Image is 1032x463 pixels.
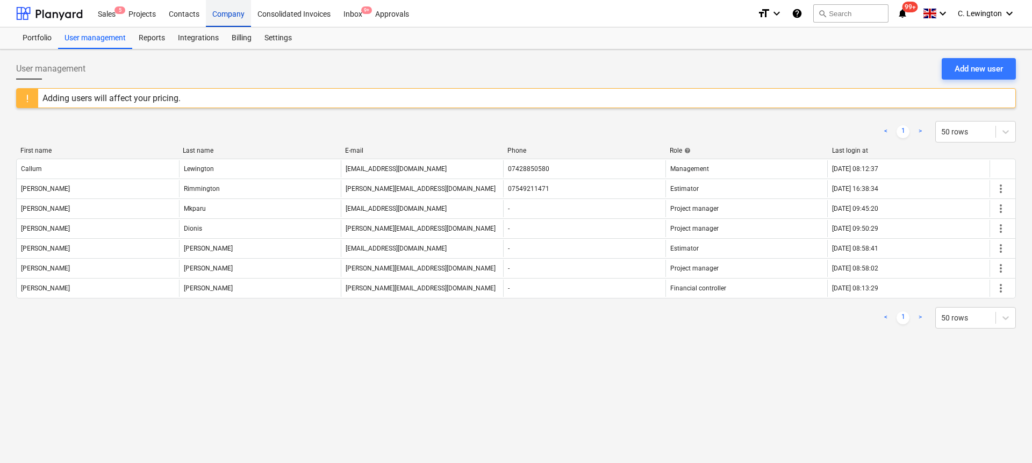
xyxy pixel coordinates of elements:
[770,7,783,20] i: keyboard_arrow_down
[508,165,549,173] div: 07428850580
[897,125,909,138] a: Page 1 is your current page
[258,27,298,49] a: Settings
[58,27,132,49] a: User management
[670,205,719,212] span: Project manager
[184,205,206,212] div: Mkparu
[832,265,878,272] div: [DATE] 08:58:02
[914,311,927,324] a: Next page
[832,245,878,252] div: [DATE] 08:58:41
[508,284,510,292] div: -
[670,225,719,232] span: Project manager
[897,7,908,20] i: notifications
[508,265,510,272] div: -
[670,245,699,252] span: Estimator
[978,411,1032,463] iframe: Chat Widget
[184,265,233,272] div: [PERSON_NAME]
[994,222,1007,235] span: more_vert
[897,311,909,324] a: Page 1 is your current page
[21,225,70,232] div: [PERSON_NAME]
[508,245,510,252] div: -
[21,284,70,292] div: [PERSON_NAME]
[902,2,918,12] span: 99+
[682,147,691,154] span: help
[508,185,549,193] div: 07549211471
[958,9,1002,18] span: C. Lewington
[16,62,85,75] span: User management
[132,27,171,49] a: Reports
[507,147,661,154] div: Phone
[16,27,58,49] a: Portfolio
[21,165,42,173] div: Callum
[20,147,174,154] div: First name
[21,205,70,212] div: [PERSON_NAME]
[813,4,888,23] button: Search
[184,165,214,173] div: Lewington
[757,7,770,20] i: format_size
[936,7,949,20] i: keyboard_arrow_down
[346,225,496,232] div: [PERSON_NAME][EMAIL_ADDRESS][DOMAIN_NAME]
[670,265,719,272] span: Project manager
[21,185,70,193] div: [PERSON_NAME]
[184,185,220,193] div: Rimmington
[670,165,709,173] span: Management
[171,27,225,49] a: Integrations
[670,147,823,154] div: Role
[914,125,927,138] a: Next page
[670,284,726,292] span: Financial controller
[114,6,125,14] span: 5
[184,225,202,232] div: Dionis
[183,147,336,154] div: Last name
[345,147,499,154] div: E-mail
[994,262,1007,275] span: more_vert
[994,242,1007,255] span: more_vert
[508,205,510,212] div: -
[879,311,892,324] a: Previous page
[42,93,181,103] div: Adding users will affect your pricing.
[184,245,233,252] div: [PERSON_NAME]
[818,9,827,18] span: search
[832,225,878,232] div: [DATE] 09:50:29
[1003,7,1016,20] i: keyboard_arrow_down
[225,27,258,49] a: Billing
[346,185,496,193] div: [PERSON_NAME][EMAIL_ADDRESS][DOMAIN_NAME]
[879,125,892,138] a: Previous page
[994,282,1007,295] span: more_vert
[346,284,496,292] div: [PERSON_NAME][EMAIL_ADDRESS][DOMAIN_NAME]
[346,165,447,173] div: [EMAIL_ADDRESS][DOMAIN_NAME]
[792,7,802,20] i: Knowledge base
[832,185,878,193] div: [DATE] 16:38:34
[184,284,233,292] div: [PERSON_NAME]
[361,6,372,14] span: 9+
[994,182,1007,195] span: more_vert
[346,205,447,212] div: [EMAIL_ADDRESS][DOMAIN_NAME]
[994,202,1007,215] span: more_vert
[346,265,496,272] div: [PERSON_NAME][EMAIL_ADDRESS][DOMAIN_NAME]
[508,225,510,232] div: -
[346,245,447,252] div: [EMAIL_ADDRESS][DOMAIN_NAME]
[832,165,878,173] div: [DATE] 08:12:37
[832,205,878,212] div: [DATE] 09:45:20
[942,58,1016,80] button: Add new user
[832,284,878,292] div: [DATE] 08:13:29
[832,147,986,154] div: Last login at
[21,265,70,272] div: [PERSON_NAME]
[670,185,699,193] span: Estimator
[955,62,1003,76] div: Add new user
[21,245,70,252] div: [PERSON_NAME]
